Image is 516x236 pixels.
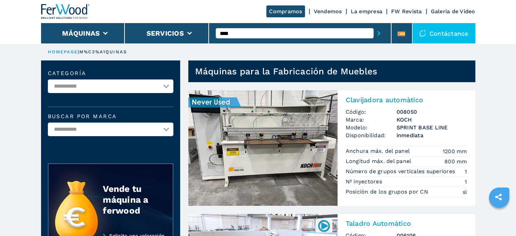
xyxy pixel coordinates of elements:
a: La empresa [351,8,383,15]
em: 1200 mm [443,147,467,155]
h3: SPRINT BASE LINE [397,124,467,131]
em: 1 [465,178,467,186]
img: Clavijadora automàtico KOCH SPRINT BASE LINE [188,90,338,206]
p: Número de grupos verticales superiores [346,168,457,175]
a: Compramos [266,5,305,17]
a: Clavijadora automàtico KOCH SPRINT BASE LINEClavijadora automàticoCódigo:008050Marca:KOCHModelo:S... [188,90,475,206]
img: 006106 [317,219,330,232]
label: Buscar por marca [48,114,173,119]
em: sì [463,188,467,196]
h3: 008050 [397,108,467,116]
span: Código: [346,108,397,116]
h2: Taladro Automático [346,219,467,228]
span: | [78,49,79,54]
div: Vende tu máquina a ferwood [103,183,159,216]
a: FW Revista [391,8,422,15]
p: Posición de los grupos por CN [346,188,430,196]
h3: KOCH [397,116,467,124]
img: Ferwood [41,4,90,19]
iframe: Chat [487,205,511,231]
h1: Máquinas para la Fabricación de Muebles [195,66,378,77]
a: Vendemos [314,8,342,15]
em: 1 [465,168,467,176]
button: Servicios [147,29,184,37]
div: Contáctanos [413,23,475,43]
span: Modelo: [346,124,397,131]
button: submit-button [374,25,384,41]
p: Nº inyectores [346,178,384,185]
span: Marca: [346,116,397,124]
p: Longitud máx. del panel [346,158,413,165]
p: Anchura máx. del panel [346,147,412,155]
a: Galeria de Video [431,8,475,15]
h2: Clavijadora automàtico [346,96,467,104]
a: HOMEPAGE [48,49,78,54]
em: 800 mm [444,158,467,165]
span: Disponibilidad: [346,131,397,139]
button: Máquinas [62,29,100,37]
label: categoría [48,71,173,76]
span: inmediata [397,131,467,139]
img: Contáctanos [419,30,426,37]
p: m%C3%A1quinas [79,49,127,55]
a: sharethis [490,188,507,205]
